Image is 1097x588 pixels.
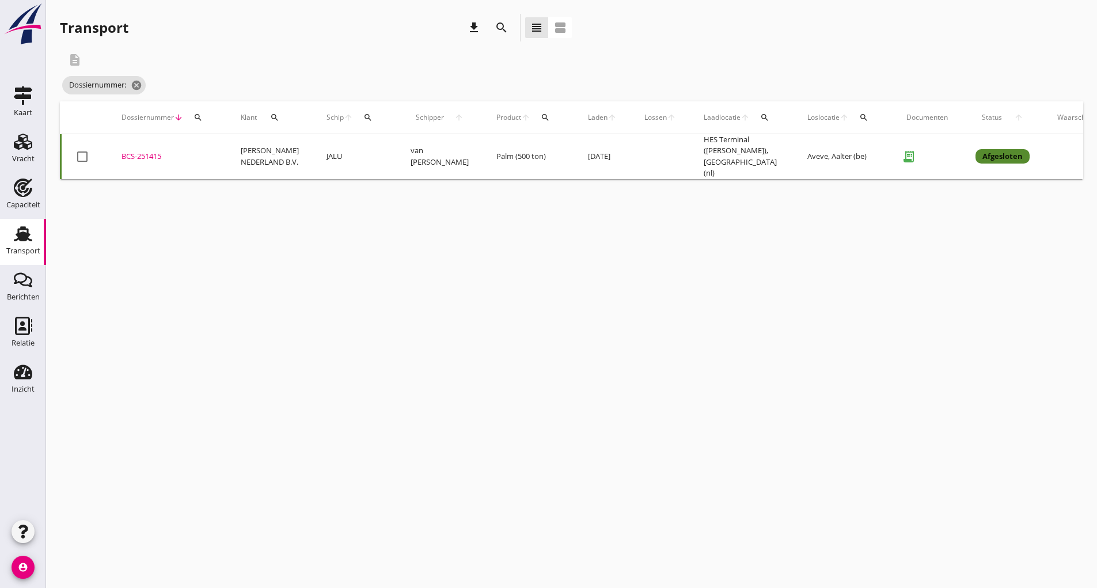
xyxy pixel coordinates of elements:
[449,113,469,122] i: arrow_upward
[644,112,667,123] span: Lossen
[397,134,483,179] td: van [PERSON_NAME]
[704,112,741,123] span: Laadlocatie
[467,21,481,35] i: download
[174,113,183,122] i: arrow_downward
[327,112,344,123] span: Schip
[60,18,128,37] div: Transport
[7,293,40,301] div: Berichten
[12,385,35,393] div: Inzicht
[495,21,508,35] i: search
[62,76,146,94] span: Dossiernummer:
[760,113,769,122] i: search
[6,201,40,208] div: Capaciteit
[193,113,203,122] i: search
[227,134,313,179] td: [PERSON_NAME] NEDERLAND B.V.
[667,113,676,122] i: arrow_upward
[344,113,353,122] i: arrow_upward
[270,113,279,122] i: search
[411,112,449,123] span: Schipper
[313,134,397,179] td: JALU
[975,149,1030,164] div: Afgesloten
[2,3,44,45] img: logo-small.a267ee39.svg
[241,104,299,131] div: Klant
[521,113,530,122] i: arrow_upward
[897,145,920,168] i: receipt_long
[574,134,631,179] td: [DATE]
[6,247,40,255] div: Transport
[553,21,567,35] i: view_agenda
[14,109,32,116] div: Kaart
[122,112,174,123] span: Dossiernummer
[807,112,840,123] span: Loslocatie
[122,151,213,162] div: BCS-251415
[12,155,35,162] div: Vracht
[541,113,550,122] i: search
[496,112,521,123] span: Product
[483,134,574,179] td: Palm (500 ton)
[12,339,35,347] div: Relatie
[12,556,35,579] i: account_circle
[975,112,1008,123] span: Status
[794,134,893,179] td: Aveve, Aalter (be)
[363,113,373,122] i: search
[608,113,617,122] i: arrow_upward
[741,113,750,122] i: arrow_upward
[906,112,948,123] div: Documenten
[131,79,142,91] i: cancel
[588,112,608,123] span: Laden
[1008,113,1030,122] i: arrow_upward
[840,113,849,122] i: arrow_upward
[530,21,544,35] i: view_headline
[690,134,794,179] td: HES Terminal ([PERSON_NAME]), [GEOGRAPHIC_DATA] (nl)
[859,113,868,122] i: search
